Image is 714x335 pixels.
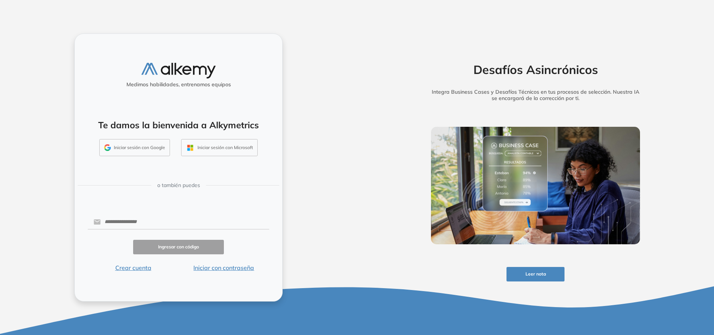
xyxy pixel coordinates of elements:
[506,267,565,281] button: Leer nota
[133,240,224,254] button: Ingresar con código
[141,63,216,78] img: logo-alkemy
[419,89,652,102] h5: Integra Business Cases y Desafíos Técnicos en tus procesos de selección. Nuestra IA se encargará ...
[84,120,273,131] h4: Te damos la bienvenida a Alkymetrics
[178,263,269,272] button: Iniciar con contraseña
[78,81,279,88] h5: Medimos habilidades, entrenamos equipos
[157,181,200,189] span: o también puedes
[88,263,178,272] button: Crear cuenta
[181,139,258,156] button: Iniciar sesión con Microsoft
[104,144,111,151] img: GMAIL_ICON
[99,139,170,156] button: Iniciar sesión con Google
[186,144,194,152] img: OUTLOOK_ICON
[419,62,652,77] h2: Desafíos Asincrónicos
[431,127,640,244] img: img-more-info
